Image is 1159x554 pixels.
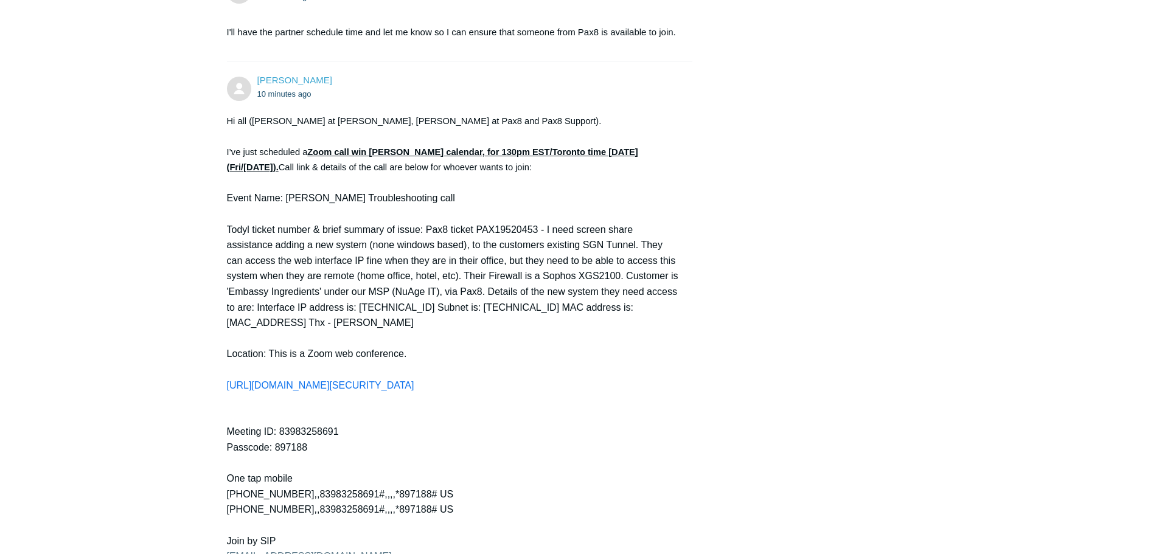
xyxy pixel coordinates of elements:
[227,346,681,362] p: Location: This is a Zoom web conference.
[257,89,312,99] time: 09/05/2025, 11:37
[227,147,638,173] span: I’ve just scheduled a Call link & details of the call are below for whoever wants to join:
[227,116,602,126] span: Hi all ([PERSON_NAME] at [PERSON_NAME], [PERSON_NAME] at Pax8 and Pax8 Support).
[227,380,414,390] a: [URL][DOMAIN_NAME][SECURITY_DATA]
[227,147,638,173] u: Zoom call win [PERSON_NAME] calendar, for 130pm EST/Toronto time [DATE] (Fri/[DATE]).
[227,222,681,331] p: Todyl ticket number & brief summary of issue: Pax8 ticket PAX19520453 - I need screen share assis...
[257,75,332,85] a: [PERSON_NAME]
[257,75,332,85] span: Robert Schrader
[227,190,681,206] p: Event Name: [PERSON_NAME] Troubleshooting call
[227,25,681,40] p: I'll have the partner schedule time and let me know so I can ensure that someone from Pax8 is ava...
